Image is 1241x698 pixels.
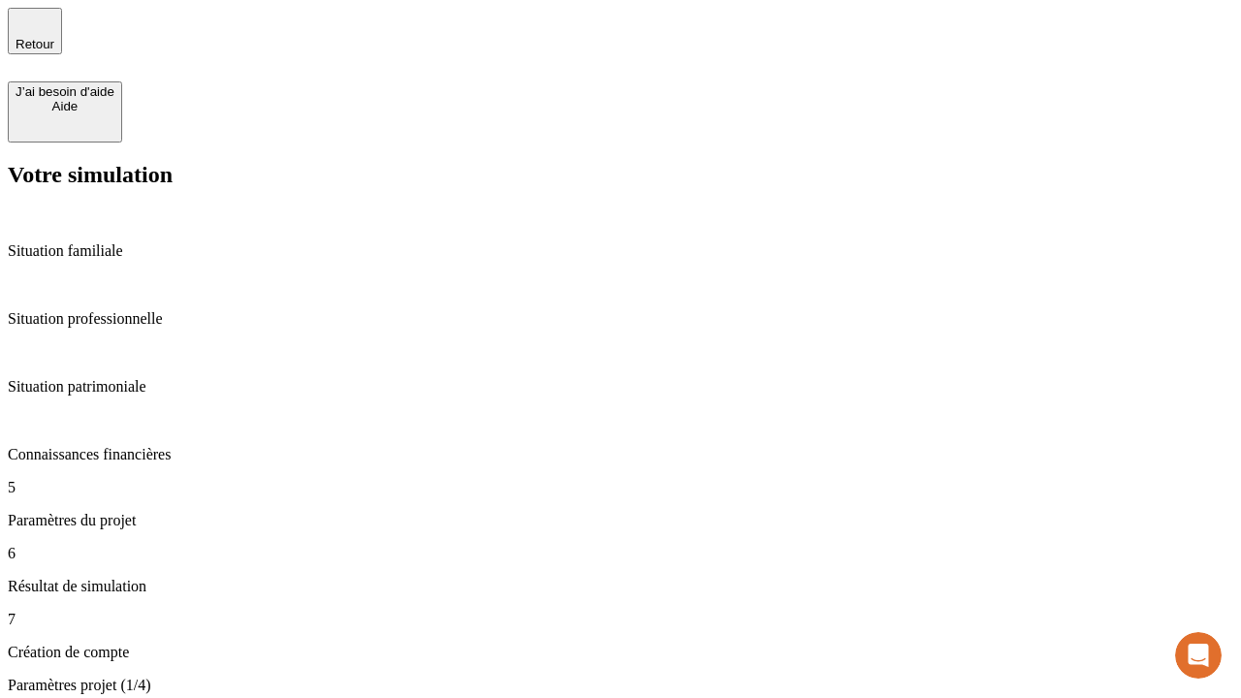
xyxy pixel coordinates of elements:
p: 5 [8,479,1233,496]
div: Aide [16,99,114,113]
div: Ouvrir le Messenger Intercom [8,8,534,61]
p: 6 [8,545,1233,562]
p: Résultat de simulation [8,578,1233,595]
p: Création de compte [8,644,1233,661]
p: Situation patrimoniale [8,378,1233,396]
p: Paramètres projet (1/4) [8,677,1233,694]
div: L’équipe répond généralement dans un délai de quelques minutes. [20,32,477,52]
h2: Votre simulation [8,162,1233,188]
div: Vous avez besoin d’aide ? [20,16,477,32]
p: Situation professionnelle [8,310,1233,328]
p: 7 [8,611,1233,628]
div: J’ai besoin d'aide [16,84,114,99]
iframe: Intercom live chat [1175,632,1222,679]
p: Paramètres du projet [8,512,1233,529]
button: Retour [8,8,62,54]
p: Connaissances financières [8,446,1233,463]
span: Retour [16,37,54,51]
p: Situation familiale [8,242,1233,260]
button: J’ai besoin d'aideAide [8,81,122,143]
